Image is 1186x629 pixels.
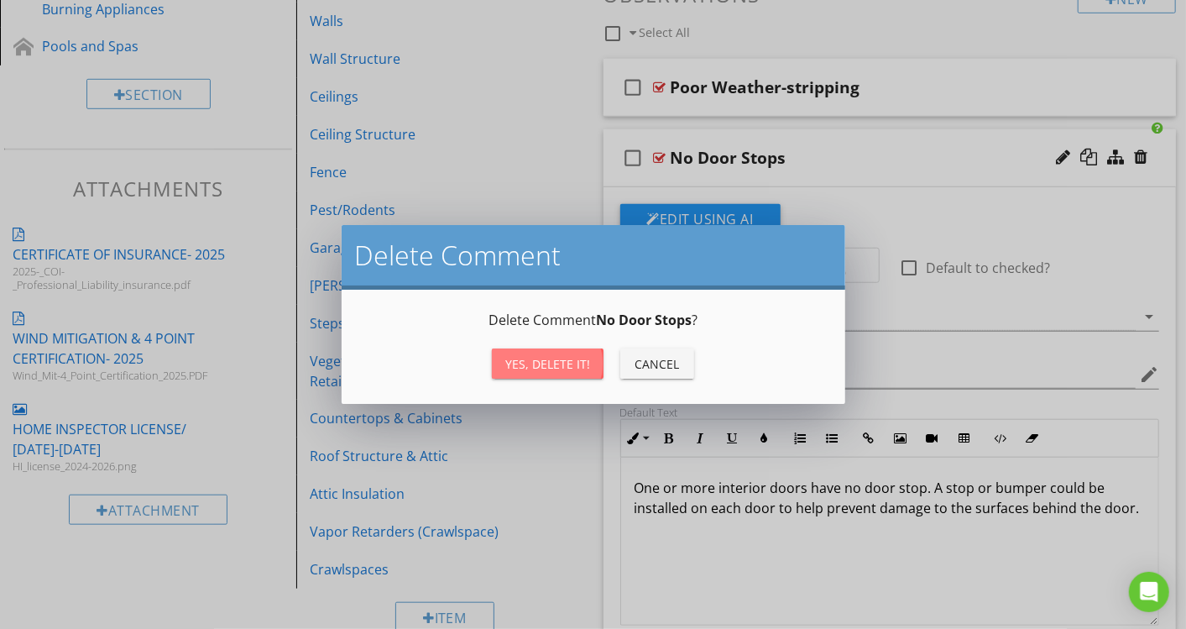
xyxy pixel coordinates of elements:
[362,310,825,330] p: Delete Comment ?
[596,311,692,329] strong: No Door Stops
[1129,572,1169,612] div: Open Intercom Messenger
[505,355,590,373] div: Yes, Delete it!
[492,349,603,379] button: Yes, Delete it!
[634,355,681,373] div: Cancel
[355,238,832,272] h2: Delete Comment
[620,349,694,379] button: Cancel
